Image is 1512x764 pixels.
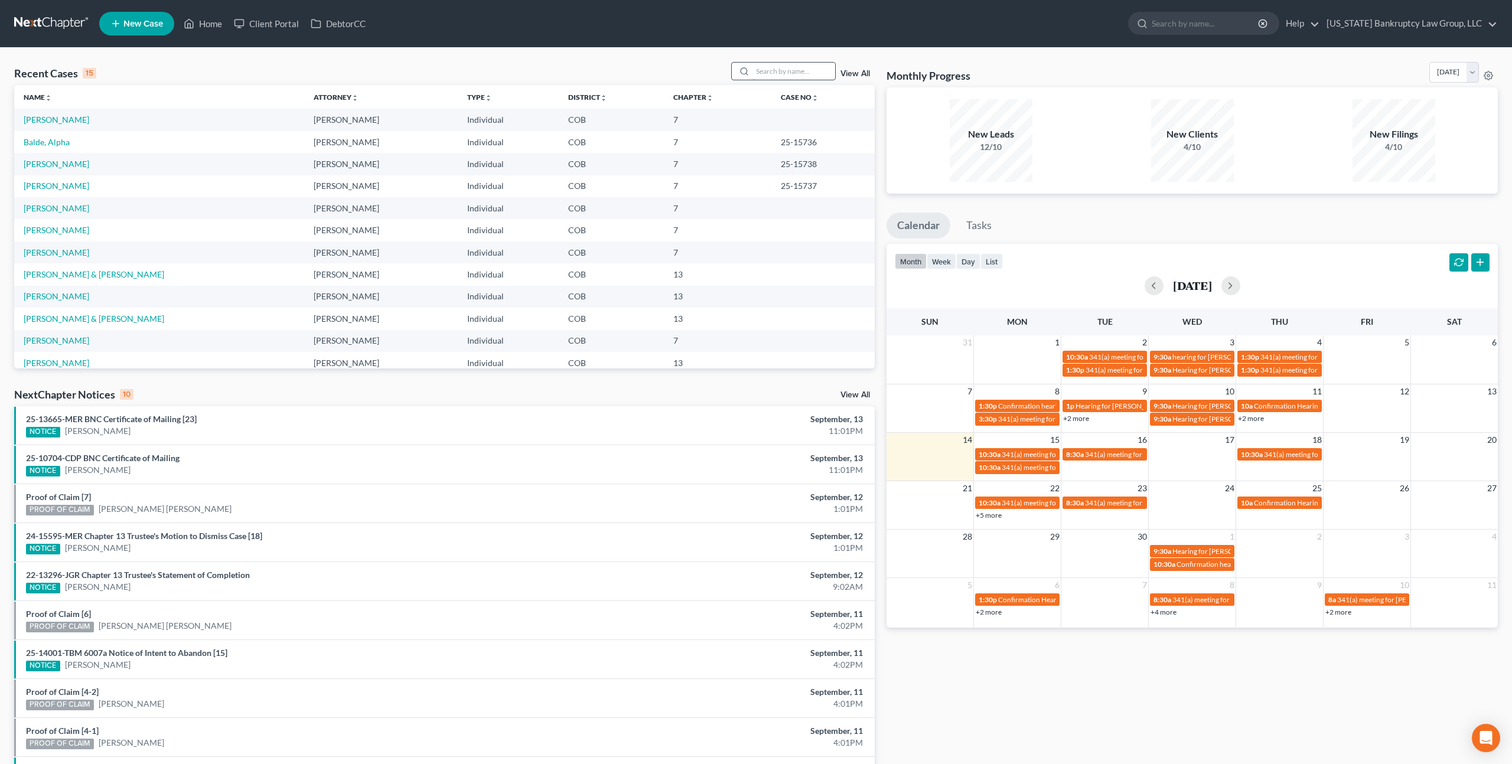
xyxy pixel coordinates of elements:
[304,197,458,219] td: [PERSON_NAME]
[1049,481,1061,495] span: 22
[966,578,973,592] span: 5
[1136,433,1148,447] span: 16
[592,698,863,710] div: 4:01PM
[458,330,559,352] td: Individual
[1491,335,1498,350] span: 6
[99,737,164,749] a: [PERSON_NAME]
[1172,414,1265,423] span: Hearing for [PERSON_NAME]
[559,153,664,175] td: COB
[1153,595,1171,604] span: 8:30a
[840,70,870,78] a: View All
[592,737,863,749] div: 4:01PM
[24,247,89,257] a: [PERSON_NAME]
[1177,560,1311,569] span: Confirmation hearing for [PERSON_NAME]
[1097,316,1113,327] span: Tue
[24,181,89,191] a: [PERSON_NAME]
[458,308,559,329] td: Individual
[1241,365,1259,374] span: 1:30p
[1151,128,1234,141] div: New Clients
[1153,365,1171,374] span: 9:30a
[24,93,52,102] a: Nameunfold_more
[559,109,664,130] td: COB
[304,352,458,374] td: [PERSON_NAME]
[1241,401,1253,410] span: 10a
[921,316,939,327] span: Sun
[24,203,89,213] a: [PERSON_NAME]
[304,219,458,241] td: [PERSON_NAME]
[706,94,713,102] i: unfold_more
[24,159,89,169] a: [PERSON_NAME]
[1325,608,1351,616] a: +2 more
[1085,498,1220,507] span: 341(a) meeting for Trinity [PERSON_NAME]
[998,595,1133,604] span: Confirmation Hearing for [PERSON_NAME]
[771,175,875,197] td: 25-15737
[664,131,771,153] td: 7
[592,686,863,698] div: September, 11
[24,314,164,324] a: [PERSON_NAME] & [PERSON_NAME]
[966,384,973,399] span: 7
[559,197,664,219] td: COB
[1280,13,1319,34] a: Help
[979,595,997,604] span: 1:30p
[1241,450,1263,459] span: 10:30a
[1151,141,1234,153] div: 4/10
[976,511,1002,520] a: +5 more
[592,464,863,476] div: 11:01PM
[979,401,997,410] span: 1:30p
[304,308,458,329] td: [PERSON_NAME]
[568,93,607,102] a: Districtunfold_more
[956,253,980,269] button: day
[1066,450,1084,459] span: 8:30a
[458,131,559,153] td: Individual
[559,263,664,285] td: COB
[1311,481,1323,495] span: 25
[458,219,559,241] td: Individual
[351,94,359,102] i: unfold_more
[26,427,60,437] div: NOTICE
[304,286,458,308] td: [PERSON_NAME]
[305,13,372,34] a: DebtorCC
[1241,498,1253,507] span: 10a
[458,286,559,308] td: Individual
[592,452,863,464] div: September, 13
[559,286,664,308] td: COB
[1228,335,1236,350] span: 3
[26,544,60,554] div: NOTICE
[26,661,60,671] div: NOTICE
[1141,384,1148,399] span: 9
[99,503,232,515] a: [PERSON_NAME] [PERSON_NAME]
[26,492,91,502] a: Proof of Claim [7]
[1399,481,1410,495] span: 26
[1172,547,1265,556] span: Hearing for [PERSON_NAME]
[26,648,227,658] a: 25-14001-TBM 6007a Notice of Intent to Abandon [15]
[1066,401,1074,410] span: 1p
[1260,365,1374,374] span: 341(a) meeting for [PERSON_NAME]
[664,352,771,374] td: 13
[980,253,1003,269] button: list
[1399,433,1410,447] span: 19
[1486,481,1498,495] span: 27
[664,109,771,130] td: 7
[592,413,863,425] div: September, 13
[24,269,164,279] a: [PERSON_NAME] & [PERSON_NAME]
[26,726,99,736] a: Proof of Claim [4-1]
[26,453,180,463] a: 25-10704-CDP BNC Certificate of Mailing
[304,109,458,130] td: [PERSON_NAME]
[65,581,131,593] a: [PERSON_NAME]
[83,68,96,79] div: 15
[65,659,131,671] a: [PERSON_NAME]
[26,687,99,697] a: Proof of Claim [4-2]
[1066,365,1084,374] span: 1:30p
[120,389,133,400] div: 10
[1136,530,1148,544] span: 30
[1316,578,1323,592] span: 9
[26,466,60,476] div: NOTICE
[979,498,1001,507] span: 10:30a
[950,141,1032,153] div: 12/10
[592,542,863,554] div: 1:01PM
[592,530,863,542] div: September, 12
[178,13,228,34] a: Home
[592,569,863,581] div: September, 12
[1447,316,1462,327] span: Sat
[1066,498,1084,507] span: 8:30a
